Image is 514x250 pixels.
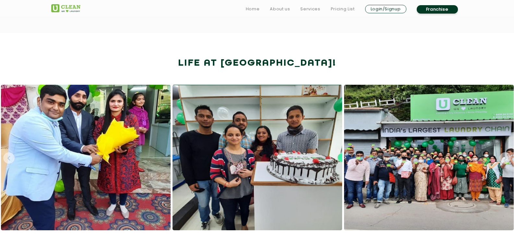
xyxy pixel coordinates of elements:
[51,4,80,12] img: UClean Laundry and Dry Cleaning
[246,5,260,13] a: Home
[3,152,15,164] a: ‹
[270,5,290,13] a: About us
[499,152,511,164] a: ›
[331,5,355,13] a: Pricing List
[365,5,406,13] a: Login/Signup
[417,5,458,14] a: Franchise
[300,5,320,13] a: Services
[51,56,463,71] h2: Life at [GEOGRAPHIC_DATA]!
